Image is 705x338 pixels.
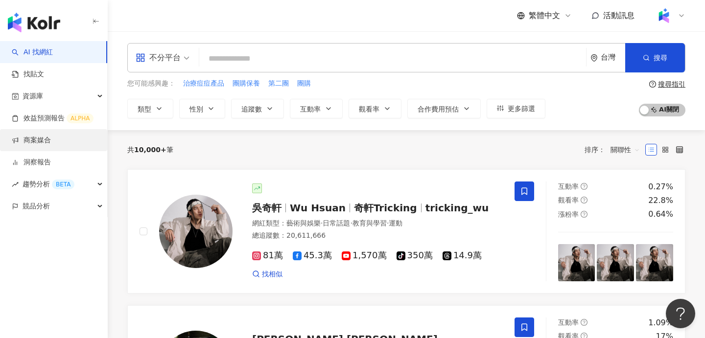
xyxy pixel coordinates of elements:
span: · [350,219,352,227]
span: environment [590,54,598,62]
div: 網紅類型 ： [252,219,503,228]
span: 奇軒Tricking [354,202,417,214]
a: 找貼文 [12,69,44,79]
a: 洞察報告 [12,158,51,167]
div: 台灣 [601,53,625,62]
img: logo [8,13,60,32]
span: 搜尋 [654,54,667,62]
span: 找相似 [262,270,282,279]
a: KOL Avatar吳奇軒Wu Hsuan奇軒Trickingtricking_wu網紅類型：藝術與娛樂·日常話題·教育與學習·運動總追蹤數：20,611,66681萬45.3萬1,570萬35... [127,169,685,293]
span: 類型 [138,105,151,113]
button: 治療痘痘產品 [183,78,225,89]
span: tricking_wu [425,202,489,214]
span: 藝術與娛樂 [286,219,321,227]
span: 1,570萬 [342,250,387,261]
div: 搜尋指引 [658,80,685,88]
button: 搜尋 [625,43,685,72]
a: 效益預測報告ALPHA [12,113,94,123]
button: 追蹤數 [231,99,284,118]
button: 第二團 [268,78,289,89]
span: 活動訊息 [603,11,634,20]
button: 觀看率 [349,99,401,118]
span: 競品分析 [23,195,50,217]
div: 0.27% [648,181,673,192]
a: 找相似 [252,270,282,279]
span: 81萬 [252,250,283,261]
span: 資源庫 [23,85,43,107]
button: 性別 [179,99,225,118]
span: 治療痘痘產品 [183,79,224,89]
div: 1.09% [648,317,673,328]
span: question-circle [649,81,656,88]
span: 14.9萬 [443,250,482,261]
iframe: Help Scout Beacon - Open [666,299,695,328]
div: 總追蹤數 ： 20,611,666 [252,231,503,241]
span: appstore [136,53,145,63]
span: 350萬 [397,250,433,261]
span: 吳奇軒 [252,202,282,214]
span: rise [12,181,19,188]
span: 追蹤數 [241,105,262,113]
span: 互動率 [558,182,579,190]
span: 漲粉率 [558,210,579,218]
button: 團購保養 [232,78,260,89]
span: 觀看率 [359,105,379,113]
span: 運動 [389,219,402,227]
span: 觀看率 [558,196,579,204]
img: KOL Avatar [159,195,233,268]
span: 45.3萬 [293,250,332,261]
div: BETA [52,180,74,189]
span: question-circle [581,211,587,218]
a: 商案媒合 [12,135,51,145]
button: 合作費用預估 [407,99,481,118]
span: 繁體中文 [529,10,560,21]
span: · [387,219,389,227]
span: 互動率 [300,105,321,113]
img: post-image [597,244,634,281]
div: 22.8% [648,195,673,206]
img: Kolr%20app%20icon%20%281%29.png [655,6,673,25]
span: question-circle [581,183,587,190]
a: searchAI 找網紅 [12,47,53,57]
span: 第二團 [268,79,289,89]
div: 0.64% [648,209,673,220]
img: post-image [636,244,673,281]
span: 您可能感興趣： [127,79,175,89]
span: 團購保養 [233,79,260,89]
button: 互動率 [290,99,343,118]
span: 趨勢分析 [23,173,74,195]
span: 更多篩選 [508,105,535,113]
span: 團購 [297,79,311,89]
span: 10,000+ [134,146,166,154]
span: question-circle [581,197,587,203]
div: 不分平台 [136,50,181,66]
div: 排序： [585,142,645,158]
img: post-image [558,244,595,281]
button: 類型 [127,99,173,118]
span: 日常話題 [323,219,350,227]
div: 共 筆 [127,146,173,154]
button: 更多篩選 [487,99,545,118]
span: 合作費用預估 [418,105,459,113]
span: 教育與學習 [352,219,387,227]
span: question-circle [581,319,587,326]
span: 關聯性 [611,142,640,158]
span: 互動率 [558,318,579,326]
span: 性別 [189,105,203,113]
span: Wu Hsuan [290,202,346,214]
span: · [321,219,323,227]
button: 團購 [297,78,311,89]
